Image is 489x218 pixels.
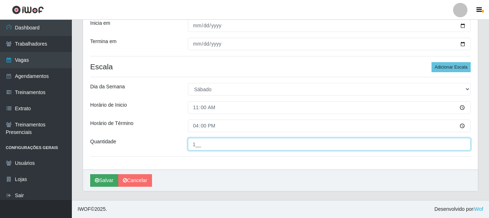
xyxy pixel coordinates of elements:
[90,101,127,109] label: Horário de Inicio
[90,138,116,145] label: Quantidade
[78,206,91,212] span: IWOF
[188,120,471,132] input: 00:00
[90,38,116,45] label: Termina em
[90,120,133,127] label: Horário de Término
[90,62,471,71] h4: Escala
[118,174,152,187] a: Cancelar
[90,83,125,91] label: Dia da Semana
[188,38,471,50] input: 00/00/0000
[188,138,471,150] input: Informe a quantidade...
[90,174,118,187] button: Salvar
[432,62,471,72] button: Adicionar Escala
[78,205,107,213] span: © 2025 .
[434,205,483,213] span: Desenvolvido por
[473,206,483,212] a: iWof
[90,19,110,27] label: Inicia em
[188,19,471,32] input: 00/00/0000
[188,101,471,114] input: 00:00
[12,5,44,14] img: CoreUI Logo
